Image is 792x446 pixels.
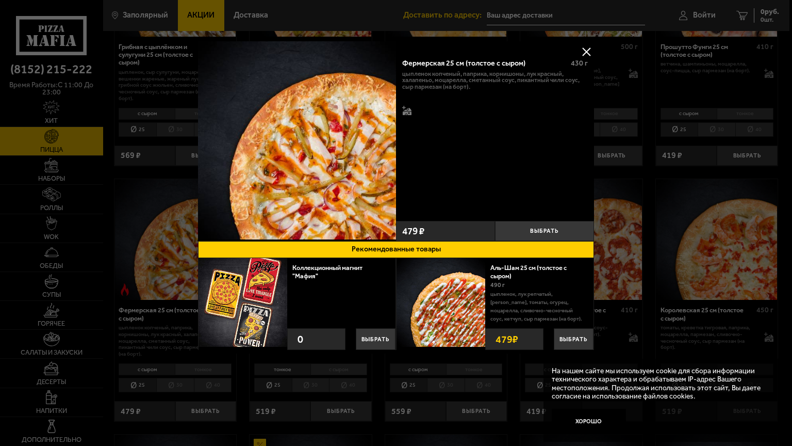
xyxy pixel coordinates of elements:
span: 490 г [490,281,505,289]
a: Коллекционный магнит "Мафия" [292,264,362,280]
span: 430 г [571,59,588,68]
img: Фермерская 25 см (толстое с сыром) [198,41,396,240]
strong: 0 [295,329,306,349]
button: Выбрать [356,328,395,350]
strong: 479 ₽ [493,329,521,349]
div: Фермерская 25 см (толстое с сыром) [402,59,563,68]
span: 479 ₽ [402,226,424,236]
button: Выбрать [495,221,594,241]
button: Выбрать [554,328,593,350]
p: цыпленок копченый, паприка, корнишоны, лук красный, халапеньо, моцарелла, сметанный соус, пикантн... [402,71,588,90]
a: Аль-Шам 25 см (толстое с сыром) [490,264,567,280]
button: Рекомендованные товары [198,241,594,258]
p: цыпленок, лук репчатый, [PERSON_NAME], томаты, огурец, моцарелла, сливочно-чесночный соус, кетчуп... [490,290,586,323]
a: Фермерская 25 см (толстое с сыром) [198,41,396,241]
p: На нашем сайте мы используем cookie для сбора информации технического характера и обрабатываем IP... [552,367,767,401]
button: Хорошо [552,409,626,434]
